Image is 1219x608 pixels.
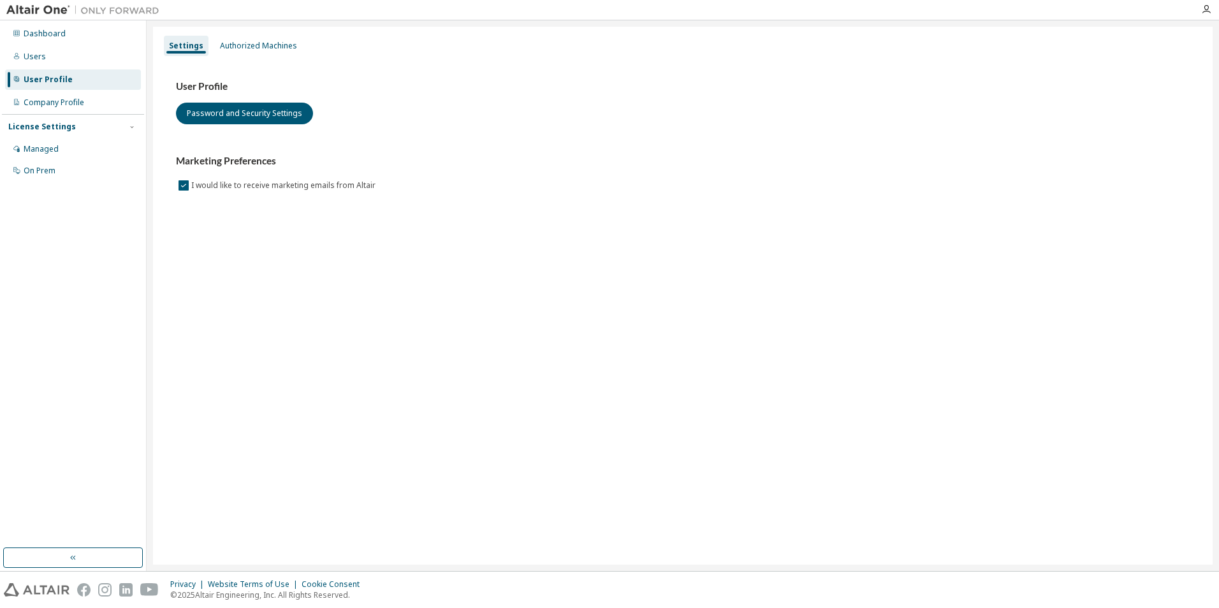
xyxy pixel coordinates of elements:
div: Authorized Machines [220,41,297,51]
h3: Marketing Preferences [176,155,1190,168]
div: User Profile [24,75,73,85]
button: Password and Security Settings [176,103,313,124]
div: Dashboard [24,29,66,39]
div: Privacy [170,579,208,590]
label: I would like to receive marketing emails from Altair [191,178,378,193]
div: Managed [24,144,59,154]
img: altair_logo.svg [4,583,69,597]
img: facebook.svg [77,583,91,597]
div: On Prem [24,166,55,176]
img: youtube.svg [140,583,159,597]
div: License Settings [8,122,76,132]
div: Settings [169,41,203,51]
p: © 2025 Altair Engineering, Inc. All Rights Reserved. [170,590,367,600]
img: instagram.svg [98,583,112,597]
div: Website Terms of Use [208,579,302,590]
img: Altair One [6,4,166,17]
h3: User Profile [176,80,1190,93]
div: Company Profile [24,98,84,108]
div: Cookie Consent [302,579,367,590]
img: linkedin.svg [119,583,133,597]
div: Users [24,52,46,62]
